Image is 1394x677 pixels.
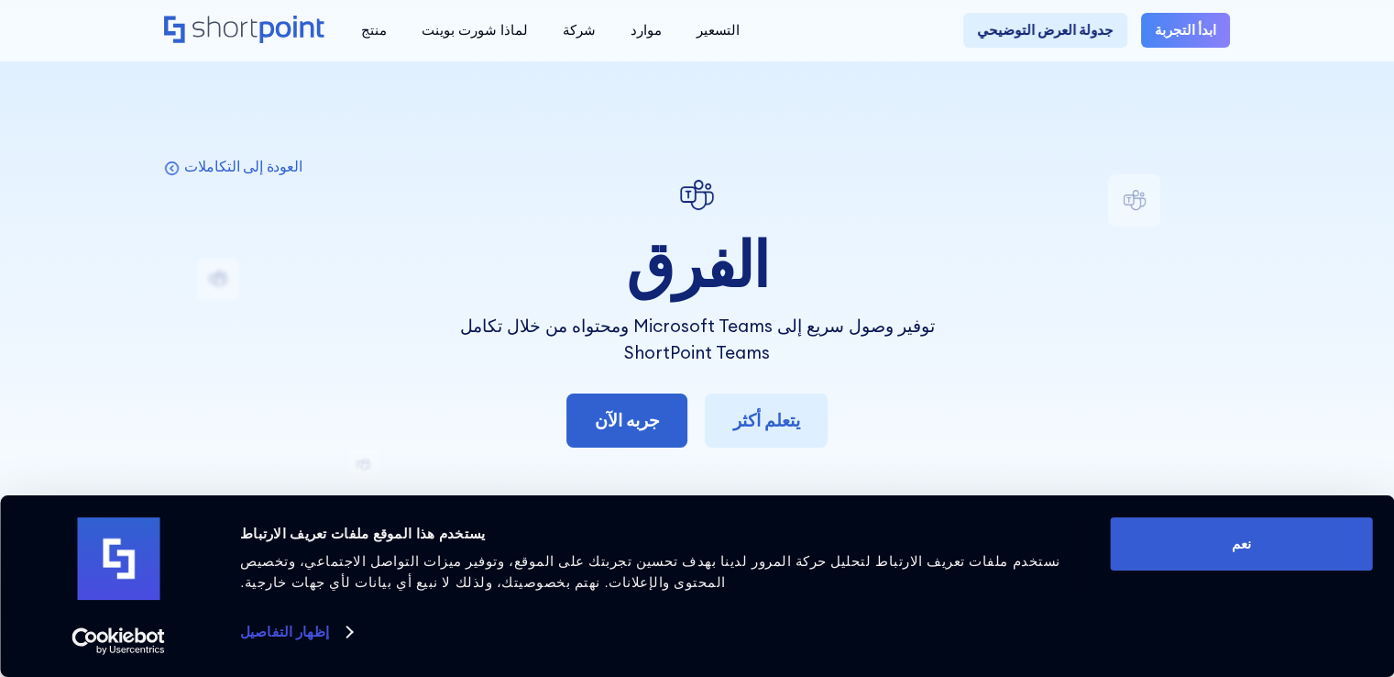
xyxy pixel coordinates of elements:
[676,174,719,216] img: الفرق
[164,157,302,176] a: العودة إلى التكاملات
[240,526,485,541] font: يستخدم هذا الموقع ملفات تعريف الارتباط
[77,517,159,600] img: الشعار
[963,13,1126,48] a: جدولة العرض التوضيحي
[240,624,329,639] font: إظهار التفاصيل
[705,394,828,448] a: يتعلم أكثر
[38,627,199,655] a: Usercentrics Cookiebot - يفتح في نافذة جديدة
[1232,536,1251,551] font: نعم
[631,21,662,39] font: موارد
[164,16,326,46] a: بيت
[595,409,660,431] font: جربه الآن
[732,409,799,431] font: يتعلم أكثر
[240,618,352,646] a: إظهار التفاصيل
[1110,517,1372,571] button: نعم
[697,21,740,39] font: التسعير
[240,553,1059,590] font: نستخدم ملفات تعريف الارتباط لتحليل حركة المرور لدينا بهدف تحسين تجربتك على الموقع، وتوفير ميزات ا...
[460,315,935,363] font: توفير وصول سريع إلى Microsoft Teams ومحتواه من خلال تكامل ShortPoint Teams
[1141,13,1230,48] a: ابدأ التجربة
[361,21,387,39] font: منتج
[613,13,679,48] a: موارد
[422,21,528,39] font: لماذا شورت بوينت
[1155,21,1216,39] font: ابدأ التجربة
[679,13,757,48] a: التسعير
[545,13,613,48] a: شركة
[404,13,545,48] a: لماذا شورت بوينت
[344,13,404,48] a: منتج
[184,157,302,175] font: العودة إلى التكاملات
[566,394,687,448] a: جربه الآن
[626,225,768,304] font: الفرق
[977,21,1113,39] font: جدولة العرض التوضيحي
[563,21,596,39] font: شركة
